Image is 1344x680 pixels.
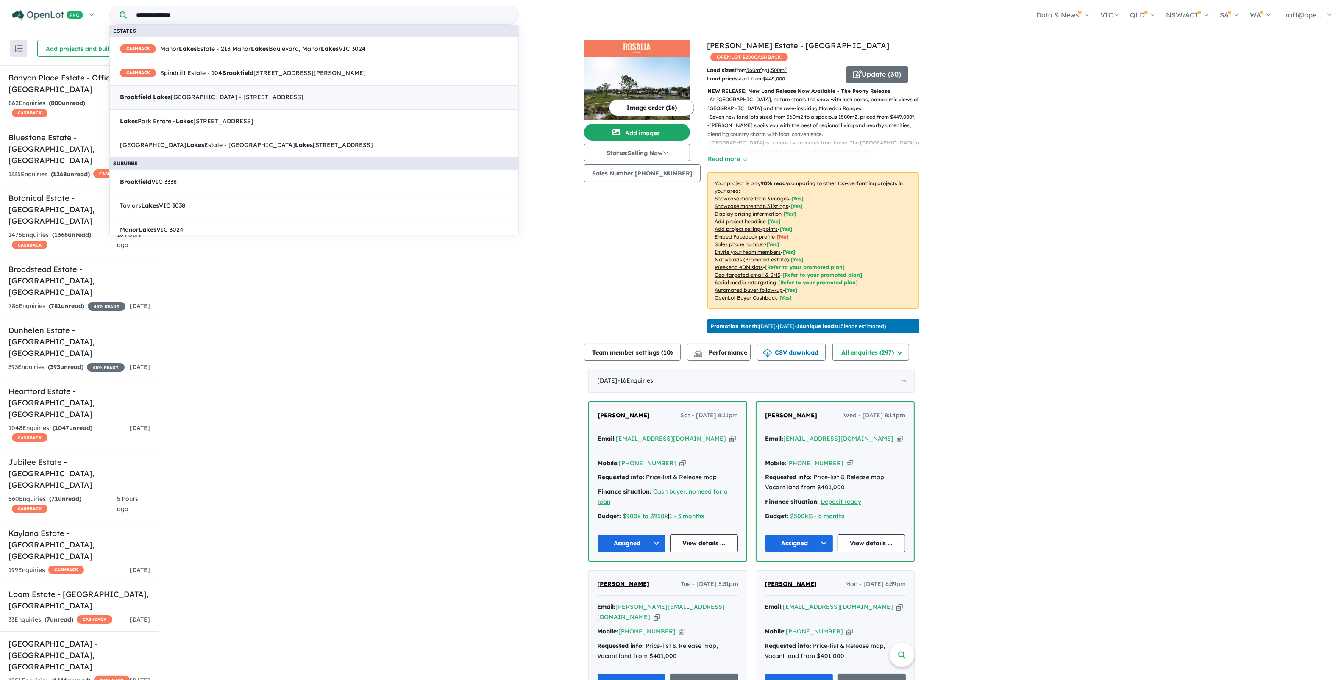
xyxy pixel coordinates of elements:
strong: ( unread) [48,363,83,371]
button: CSV download [757,344,826,361]
a: CASHBACKManorLakesEstate - 218 ManorLakesBoulevard, ManorLakesVIC 3024 [109,37,519,61]
span: CASHBACK [93,169,129,178]
u: $ 449,000 [763,75,785,82]
span: CASHBACK [12,109,47,117]
button: Copy [654,613,660,622]
button: Add images [584,124,690,141]
div: 560 Enquir ies [8,494,117,514]
h5: Dunhelen Estate - [GEOGRAPHIC_DATA] , [GEOGRAPHIC_DATA] [8,325,150,359]
a: [EMAIL_ADDRESS][DOMAIN_NAME] [783,603,893,611]
span: [DATE] [130,363,150,371]
span: 1366 [54,231,68,239]
span: CASHBACK [77,615,112,624]
strong: Finance situation: [598,488,651,495]
span: CASHBACK [12,241,47,249]
a: [GEOGRAPHIC_DATA]LakesEstate - [GEOGRAPHIC_DATA]Lakes[STREET_ADDRESS] [109,133,519,158]
a: Rosalia Estate - Gisborne LogoRosalia Estate - Gisborne [584,40,690,120]
u: $900k to $950k [623,512,668,520]
img: sort.svg [14,45,23,52]
button: All enquiries (297) [832,344,909,361]
a: [PERSON_NAME] [765,579,817,589]
span: CASHBACK [12,505,47,513]
span: 5 hours ago [117,495,138,513]
span: [PERSON_NAME] [765,580,817,588]
strong: Mobile: [597,627,618,635]
span: 45 % READY [87,363,125,372]
strong: ( unread) [51,170,90,178]
u: Invite your team members [715,249,781,255]
strong: Email: [598,435,616,442]
div: 1048 Enquir ies [8,423,130,444]
div: Price-list & Release map, Vacant land from $401,000 [597,641,738,661]
strong: ( unread) [45,616,73,623]
button: Status:Selling Now [584,144,690,161]
button: Read more [707,154,747,164]
span: [DATE] [130,424,150,432]
div: Price-list & Release map [598,472,738,483]
button: Copy [847,459,853,468]
u: Weekend eDM slots [715,264,763,270]
a: TaylorsLakesVIC 3038 [109,194,519,218]
span: 7 [47,616,50,623]
span: - 16 Enquir ies [618,377,653,384]
strong: Brookfield [120,178,151,186]
img: Openlot PRO Logo White [12,10,83,21]
span: [Refer to your promoted plan] [778,279,858,286]
a: [EMAIL_ADDRESS][DOMAIN_NAME] [616,435,726,442]
span: [ Yes ] [768,218,780,225]
span: [Refer to your promoted plan] [765,264,845,270]
strong: Lakes [175,117,193,125]
img: bar-chart.svg [694,352,702,357]
strong: ( unread) [53,424,92,432]
button: Assigned [765,534,833,552]
b: Land prices [707,75,737,82]
span: [ Yes ] [767,241,779,247]
strong: Mobile: [765,459,786,467]
input: Try estate name, suburb, builder or developer [128,6,517,24]
span: raff@ope... [1286,11,1322,19]
span: Taylors VIC 3038 [120,201,185,211]
span: [ Yes ] [780,226,792,232]
button: Copy [897,434,903,443]
div: 862 Enquir ies [8,98,111,119]
span: CASHBACK [12,433,47,442]
u: 1,500 m [767,67,787,73]
a: [PERSON_NAME] [765,411,817,421]
a: View details ... [838,534,906,552]
strong: Lakes [139,226,156,233]
b: 16 unique leads [797,323,837,329]
div: 199 Enquir ies [8,565,84,575]
button: Update (30) [846,66,908,83]
p: - Seven new land lots sized from 560m2 to a spacious 1500m2, priced from $449,000*. [707,113,926,121]
span: Tue - [DATE] 5:31pm [681,579,738,589]
span: CASHBACK [120,44,156,53]
b: Suburbs [113,160,138,167]
img: Rosalia Estate - Gisborne [584,57,690,120]
strong: Mobile: [598,459,619,467]
div: 1475 Enquir ies [8,230,117,250]
u: Geo-targeted email & SMS [715,272,780,278]
strong: Mobile: [765,627,786,635]
a: [EMAIL_ADDRESS][DOMAIN_NAME] [783,435,893,442]
strong: Lakes [179,45,197,53]
p: start from [707,75,840,83]
span: OPENLOT $ 200 CASHBACK [710,53,788,61]
a: Brookfield Lakes[GEOGRAPHIC_DATA] - [STREET_ADDRESS] [109,85,519,110]
p: [DATE] - [DATE] - ( 15 leads estimated) [711,322,886,330]
h5: Kaylana Estate - [GEOGRAPHIC_DATA] , [GEOGRAPHIC_DATA] [8,527,150,562]
span: [DATE] [130,302,150,310]
strong: Requested info: [598,473,644,481]
u: Embed Facebook profile [715,233,775,240]
b: 90 % ready [761,180,789,186]
span: Sat - [DATE] 8:11pm [680,411,738,421]
button: Copy [846,627,853,636]
div: Price-list & Release map, Vacant land from $401,000 [765,641,906,661]
span: 71 [51,495,58,502]
a: [PHONE_NUMBER] [786,459,843,467]
a: $500k [790,512,808,520]
h5: [GEOGRAPHIC_DATA] - [GEOGRAPHIC_DATA] , [GEOGRAPHIC_DATA] [8,638,150,672]
a: 3 - 6 months [810,512,845,520]
h5: Banyan Place Estate - Officer , [GEOGRAPHIC_DATA] [8,72,150,95]
a: 1 - 3 months [669,512,704,520]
